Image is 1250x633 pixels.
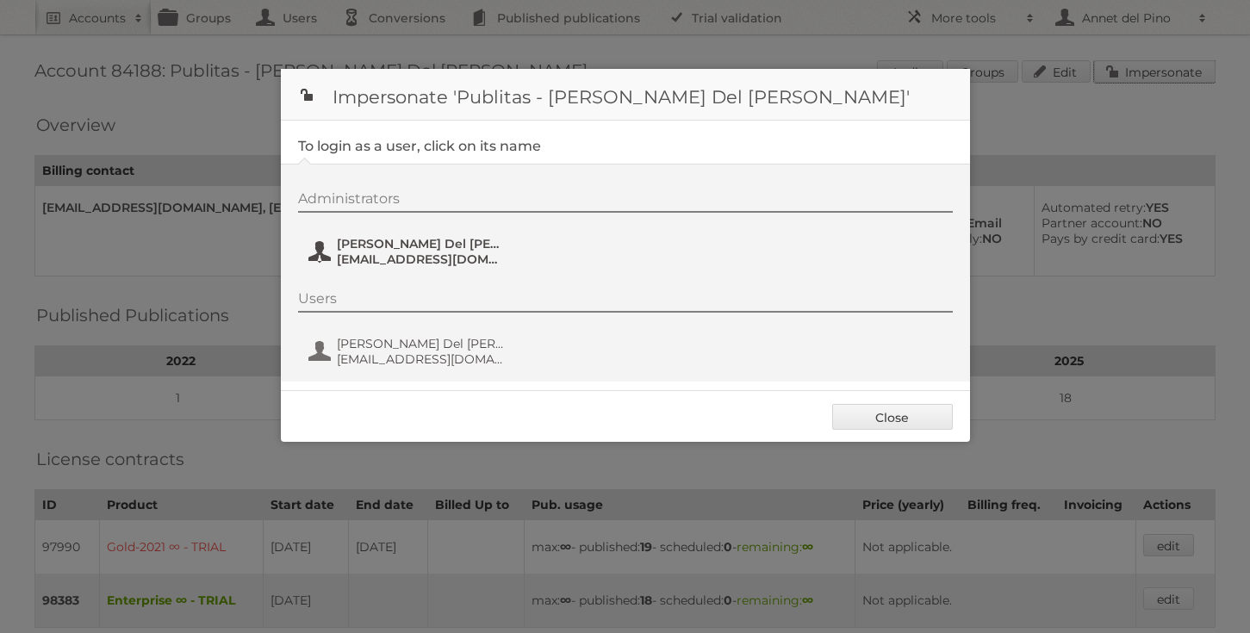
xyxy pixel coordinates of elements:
[337,336,504,351] span: [PERSON_NAME] Del [PERSON_NAME]
[281,69,970,121] h1: Impersonate 'Publitas - [PERSON_NAME] Del [PERSON_NAME]'
[337,351,504,367] span: [EMAIL_ADDRESS][DOMAIN_NAME]
[307,234,509,269] button: [PERSON_NAME] Del [PERSON_NAME] [EMAIL_ADDRESS][DOMAIN_NAME]
[832,404,953,430] a: Close
[298,138,541,154] legend: To login as a user, click on its name
[307,334,509,369] button: [PERSON_NAME] Del [PERSON_NAME] [EMAIL_ADDRESS][DOMAIN_NAME]
[298,290,953,313] div: Users
[337,236,504,251] span: [PERSON_NAME] Del [PERSON_NAME]
[337,251,504,267] span: [EMAIL_ADDRESS][DOMAIN_NAME]
[298,190,953,213] div: Administrators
